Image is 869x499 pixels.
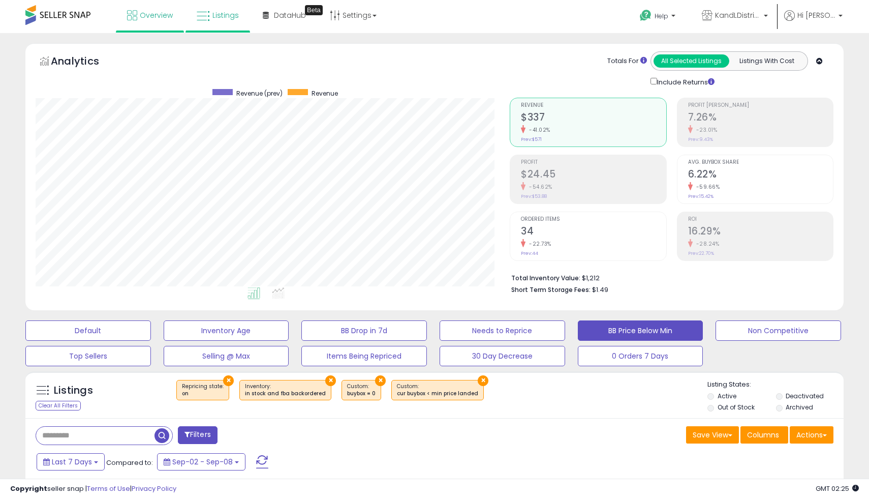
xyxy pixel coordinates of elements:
small: -54.62% [525,183,552,191]
span: KandLDistribution LLC [715,10,761,20]
label: Out of Stock [718,403,755,412]
div: Tooltip anchor [305,5,323,15]
button: Last 7 Days [37,453,105,471]
span: Listings [212,10,239,20]
small: -59.66% [693,183,720,191]
button: Items Being Repriced [301,346,427,366]
span: Compared to: [106,458,153,467]
div: in stock and fba backordered [245,390,326,397]
button: Top Sellers [25,346,151,366]
i: Get Help [639,9,652,22]
small: -28.24% [693,240,720,248]
button: × [223,375,234,386]
button: Listings With Cost [729,54,804,68]
h2: $24.45 [521,168,666,182]
h5: Listings [54,384,93,398]
span: $1.49 [592,285,608,295]
span: Custom: [397,383,478,398]
span: Columns [747,430,779,440]
small: -23.01% [693,126,718,134]
a: Hi [PERSON_NAME] [784,10,843,33]
h5: Analytics [51,54,119,71]
small: -22.73% [525,240,551,248]
button: Sep-02 - Sep-08 [157,453,245,471]
button: Columns [740,426,788,444]
b: Short Term Storage Fees: [511,285,591,294]
span: ROI [688,217,833,222]
h2: 6.22% [688,168,833,182]
button: × [325,375,336,386]
span: Ordered Items [521,217,666,222]
span: Revenue (prev) [236,89,283,98]
button: × [375,375,386,386]
small: Prev: 15.42% [688,193,713,199]
span: DataHub [274,10,306,20]
label: Deactivated [786,392,824,400]
strong: Copyright [10,484,47,493]
span: Sep-02 - Sep-08 [172,457,233,467]
label: Archived [786,403,813,412]
div: on [182,390,224,397]
small: Prev: 44 [521,250,538,256]
button: Selling @ Max [164,346,289,366]
small: Prev: 9.43% [688,136,713,142]
span: Revenue [312,89,338,98]
button: Save View [686,426,739,444]
small: -41.02% [525,126,550,134]
a: Help [632,2,686,33]
button: BB Price Below Min [578,320,703,341]
button: 0 Orders 7 Days [578,346,703,366]
span: Overview [140,10,173,20]
span: Inventory : [245,383,326,398]
a: Terms of Use [87,484,130,493]
span: Repricing state : [182,383,224,398]
div: buybox = 0 [347,390,376,397]
div: seller snap | | [10,484,176,494]
div: Clear All Filters [36,401,81,410]
h2: $337 [521,111,666,125]
h2: 16.29% [688,225,833,239]
label: Active [718,392,736,400]
small: Prev: 22.70% [688,250,714,256]
button: BB Drop in 7d [301,320,427,341]
span: Last 7 Days [52,457,92,467]
button: Inventory Age [164,320,289,341]
h2: 7.26% [688,111,833,125]
span: Avg. Buybox Share [688,160,833,165]
span: Profit [PERSON_NAME] [688,103,833,108]
span: Custom: [347,383,376,398]
h2: 34 [521,225,666,239]
span: Help [655,12,668,20]
li: $1,212 [511,271,826,283]
p: Listing States: [707,380,843,390]
button: Default [25,320,151,341]
span: Revenue [521,103,666,108]
small: Prev: $571 [521,136,542,142]
b: Total Inventory Value: [511,274,580,282]
div: Totals For [607,56,647,66]
div: Include Returns [643,76,727,87]
button: Actions [790,426,833,444]
button: Needs to Reprice [440,320,565,341]
small: Prev: $53.88 [521,193,547,199]
div: cur buybox < min price landed [397,390,478,397]
span: Profit [521,160,666,165]
span: Hi [PERSON_NAME] [797,10,835,20]
button: Filters [178,426,218,444]
button: 30 Day Decrease [440,346,565,366]
button: × [478,375,488,386]
button: Non Competitive [716,320,841,341]
button: All Selected Listings [654,54,729,68]
span: 2025-09-16 02:25 GMT [816,484,859,493]
a: Privacy Policy [132,484,176,493]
